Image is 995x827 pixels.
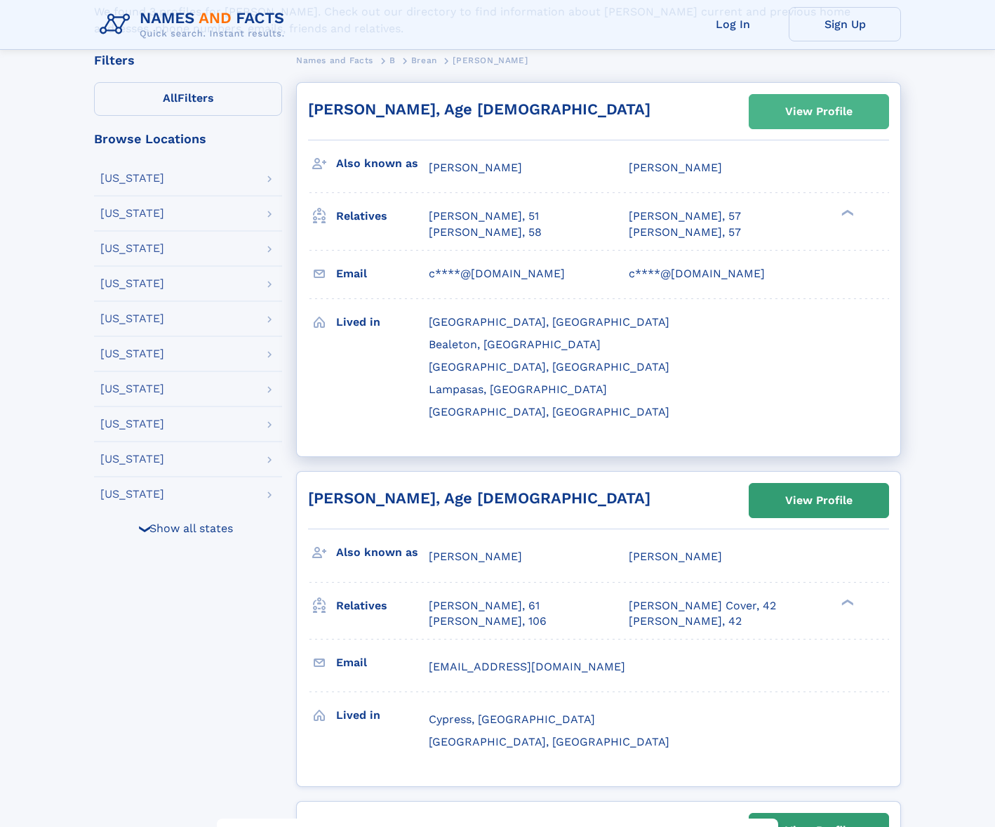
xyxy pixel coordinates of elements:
[94,82,282,116] label: Filters
[429,360,669,373] span: [GEOGRAPHIC_DATA], [GEOGRAPHIC_DATA]
[429,735,669,748] span: [GEOGRAPHIC_DATA], [GEOGRAPHIC_DATA]
[100,243,164,254] div: [US_STATE]
[336,703,429,727] h3: Lived in
[411,51,437,69] a: Brean
[429,383,607,396] span: Lampasas, [GEOGRAPHIC_DATA]
[785,484,853,517] div: View Profile
[411,55,437,65] span: Brean
[629,614,742,629] a: [PERSON_NAME], 42
[100,489,164,500] div: [US_STATE]
[336,152,429,176] h3: Also known as
[629,550,722,563] span: [PERSON_NAME]
[629,209,741,224] a: [PERSON_NAME], 57
[429,598,540,614] a: [PERSON_NAME], 61
[429,315,669,329] span: [GEOGRAPHIC_DATA], [GEOGRAPHIC_DATA]
[389,55,396,65] span: B
[629,225,741,240] a: [PERSON_NAME], 57
[429,660,625,673] span: [EMAIL_ADDRESS][DOMAIN_NAME]
[453,55,528,65] span: [PERSON_NAME]
[137,524,154,533] div: ❯
[429,161,522,174] span: [PERSON_NAME]
[94,511,282,545] div: Show all states
[336,541,429,564] h3: Also known as
[838,597,855,607] div: ❯
[838,209,855,218] div: ❯
[100,418,164,430] div: [US_STATE]
[308,489,650,507] a: [PERSON_NAME], Age [DEMOGRAPHIC_DATA]
[429,713,595,726] span: Cypress, [GEOGRAPHIC_DATA]
[429,614,547,629] a: [PERSON_NAME], 106
[749,484,888,517] a: View Profile
[336,310,429,334] h3: Lived in
[100,454,164,465] div: [US_STATE]
[429,338,601,351] span: Bealeton, [GEOGRAPHIC_DATA]
[336,204,429,228] h3: Relatives
[429,209,539,224] a: [PERSON_NAME], 51
[785,95,853,128] div: View Profile
[94,6,296,44] img: Logo Names and Facts
[100,208,164,219] div: [US_STATE]
[789,7,901,41] a: Sign Up
[629,598,776,614] a: [PERSON_NAME] Cover, 42
[429,225,542,240] a: [PERSON_NAME], 58
[94,54,282,67] div: Filters
[389,51,396,69] a: B
[336,262,429,286] h3: Email
[676,7,789,41] a: Log In
[163,91,178,105] span: All
[308,100,650,118] a: [PERSON_NAME], Age [DEMOGRAPHIC_DATA]
[629,161,722,174] span: [PERSON_NAME]
[336,594,429,618] h3: Relatives
[100,278,164,289] div: [US_STATE]
[429,550,522,563] span: [PERSON_NAME]
[749,95,888,128] a: View Profile
[100,348,164,359] div: [US_STATE]
[94,133,282,145] div: Browse Locations
[336,651,429,675] h3: Email
[296,51,373,69] a: Names and Facts
[100,313,164,324] div: [US_STATE]
[100,173,164,184] div: [US_STATE]
[100,383,164,395] div: [US_STATE]
[429,405,669,418] span: [GEOGRAPHIC_DATA], [GEOGRAPHIC_DATA]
